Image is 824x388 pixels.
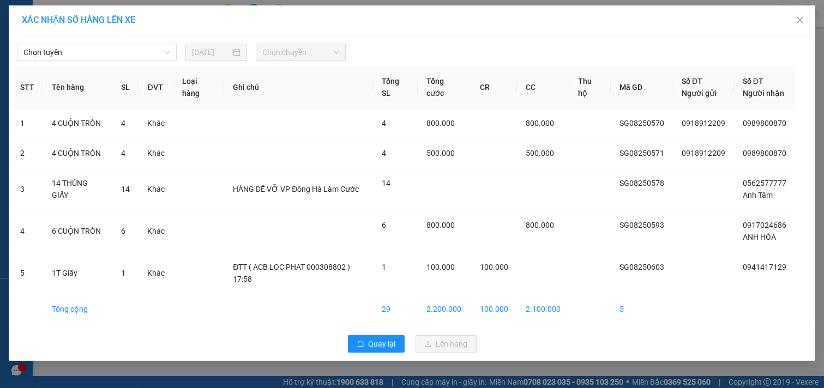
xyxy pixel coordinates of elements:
td: Khác [139,252,173,294]
td: Khác [139,108,173,138]
span: 0918912209 [682,119,725,128]
span: 0917024686 [743,221,786,229]
td: 1T Giấy [43,252,112,294]
td: 4 [11,210,43,252]
span: 1 [121,269,125,277]
span: 14 [121,185,130,193]
th: Tên hàng [43,66,112,108]
td: 2 [11,138,43,168]
span: [GEOGRAPHIC_DATA] [62,56,159,68]
span: Số ĐT [743,77,763,86]
span: 500.000 [526,149,554,157]
td: Khác [139,210,173,252]
span: VP 330 [PERSON_NAME] [62,6,139,30]
td: 2.100.000 [517,294,569,324]
span: 800.000 [526,119,554,128]
td: Khác [139,168,173,210]
span: 0989800870 [743,149,786,157]
td: 5 [611,294,673,324]
th: Thu hộ [569,66,611,108]
th: Loại hàng [173,66,224,108]
th: Mã GD [611,66,673,108]
th: CR [471,66,517,108]
span: 6 [121,227,125,235]
span: Anh Tâm [743,191,773,199]
td: 3 [11,168,43,210]
span: SG08250578 [619,179,664,187]
span: vp Q12 [21,44,53,56]
th: STT [11,66,43,108]
th: Tổng SL [373,66,418,108]
input: 15/08/2025 [192,46,231,58]
span: ANH HÒA [743,233,776,241]
td: 2.200.000 [418,294,472,324]
span: 14 [382,179,390,187]
td: 1 [11,108,43,138]
span: 4 [121,149,125,157]
span: CR: [3,72,19,84]
span: 0941417129 [62,32,122,44]
span: Người nhận [743,89,784,98]
span: CC: [61,72,76,84]
span: close [796,16,804,25]
span: 800.000 [526,221,554,229]
span: SG08250603 [619,263,664,271]
span: 0 [79,72,85,84]
span: 100.000 [22,72,61,84]
td: 6 CUỘN TRÒN [43,210,112,252]
th: Tổng cước [418,66,472,108]
p: Nhận: [62,6,159,30]
span: 1 [382,263,386,271]
span: ĐTT ( ACB LOC PHAT 000308802 ) 17:58 [233,263,350,283]
th: CC [517,66,569,108]
span: XÁC NHẬN SỐ HÀNG LÊN XE [22,15,135,25]
span: VP An Sương [4,18,51,42]
p: Gửi: [4,18,60,42]
span: Số ĐT [682,77,702,86]
th: SL [112,66,139,108]
span: rollback [357,340,364,349]
td: 29 [373,294,418,324]
span: 800.000 [426,221,455,229]
td: 100.000 [471,294,517,324]
td: 4 CUỘN TRÒN [43,108,112,138]
span: 100.000 [426,263,455,271]
span: 6 [382,221,386,229]
td: 4 CUỘN TRÒN [43,138,112,168]
span: 800.000 [426,119,455,128]
span: Giao: [62,45,159,67]
span: 0941417129 [743,263,786,271]
button: Close [785,5,815,36]
th: ĐVT [139,66,173,108]
th: Ghi chú [224,66,373,108]
span: 100.000 [480,263,508,271]
td: Tổng cộng [43,294,112,324]
td: Khác [139,138,173,168]
span: Chọn tuyến [23,44,170,60]
span: 0918912209 [682,149,725,157]
span: Quay lại [369,338,396,350]
span: 4 [121,119,125,128]
span: 0562577777 [743,179,786,187]
button: uploadLên hàng [416,335,477,353]
span: Chọn chuyến [262,44,339,60]
span: 4 [382,119,386,128]
span: SG08250570 [619,119,664,128]
td: 5 [11,252,43,294]
button: rollbackQuay lại [348,335,405,353]
span: Lấy: [4,45,53,55]
span: Người gửi [682,89,717,98]
td: 14 THÙNG GIẤY [43,168,112,210]
span: 4 [382,149,386,157]
span: SG08250593 [619,221,664,229]
span: HÀNG DỄ VỠ VP Đông Hà Làm Cước [233,185,359,193]
span: 500.000 [426,149,455,157]
span: 0989800870 [743,119,786,128]
span: SG08250571 [619,149,664,157]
